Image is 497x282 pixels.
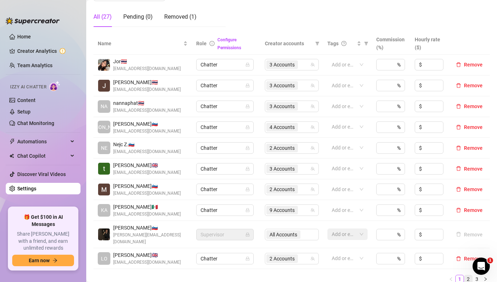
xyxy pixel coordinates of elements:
[464,166,483,172] span: Remove
[6,17,60,24] img: logo-BBDzfeDw.svg
[12,214,74,228] span: 🎁 Get $100 in AI Messages
[266,144,298,152] span: 2 Accounts
[98,59,110,71] img: Jor
[453,230,486,239] button: Remove
[113,148,181,155] span: [EMAIL_ADDRESS][DOMAIN_NAME]
[327,40,339,47] span: Tags
[265,40,312,47] span: Creator accounts
[12,255,74,266] button: Earn nowarrow-right
[310,167,315,171] span: team
[315,41,319,46] span: filter
[101,255,107,263] span: LO
[266,60,298,69] span: 3 Accounts
[17,45,75,57] a: Creator Analytics exclamation-circle
[453,60,486,69] button: Remove
[98,40,182,47] span: Name
[266,206,298,214] span: 9 Accounts
[52,258,57,263] span: arrow-right
[93,13,112,21] div: All (27)
[113,78,181,86] span: [PERSON_NAME] 🇹🇭
[372,33,410,55] th: Commission (%)
[456,166,461,171] span: delete
[266,254,298,263] span: 2 Accounts
[245,232,250,237] span: lock
[245,256,250,261] span: lock
[101,144,107,152] span: NE
[453,102,486,111] button: Remove
[201,205,249,216] span: Chatter
[201,59,249,70] span: Chatter
[310,104,315,108] span: team
[164,13,197,21] div: Removed (1)
[113,86,181,93] span: [EMAIL_ADDRESS][DOMAIN_NAME]
[266,165,298,173] span: 3 Accounts
[245,208,250,212] span: lock
[201,143,249,153] span: Chatter
[310,187,315,191] span: team
[453,206,486,214] button: Remove
[410,33,449,55] th: Hourly rate ($)
[456,104,461,109] span: delete
[201,163,249,174] span: Chatter
[113,203,181,211] span: [PERSON_NAME] 🇲🇽
[270,144,295,152] span: 2 Accounts
[98,184,110,195] img: Maša Kapl
[310,63,315,67] span: team
[113,57,181,65] span: Jor 🇹🇭
[17,63,52,68] a: Team Analytics
[456,256,461,261] span: delete
[464,186,483,192] span: Remove
[456,62,461,67] span: delete
[341,41,346,46] span: question-circle
[196,41,207,46] span: Role
[456,208,461,213] span: delete
[49,81,60,91] img: AI Chatter
[270,82,295,89] span: 3 Accounts
[17,150,68,162] span: Chat Copilot
[17,171,66,177] a: Discover Viral Videos
[464,103,483,109] span: Remove
[487,258,493,263] span: 1
[93,33,192,55] th: Name
[113,161,181,169] span: [PERSON_NAME] 🇬🇧
[310,125,315,129] span: team
[113,182,181,190] span: [PERSON_NAME] 🇸🇮
[266,185,298,194] span: 2 Accounts
[270,255,295,263] span: 2 Accounts
[453,185,486,194] button: Remove
[9,153,14,158] img: Chat Copilot
[9,139,15,144] span: thunderbolt
[310,208,315,212] span: team
[270,61,295,69] span: 3 Accounts
[310,256,315,261] span: team
[113,224,188,232] span: [PERSON_NAME] 🇸🇮
[201,229,249,240] span: Supervisor
[113,211,181,218] span: [EMAIL_ADDRESS][DOMAIN_NAME]
[473,258,490,275] iframe: Intercom live chat
[201,253,249,264] span: Chatter
[453,254,486,263] button: Remove
[453,144,486,152] button: Remove
[266,102,298,111] span: 3 Accounts
[201,80,249,91] span: Chatter
[464,124,483,130] span: Remove
[98,163,110,175] img: Tyler
[270,206,295,214] span: 9 Accounts
[464,256,483,262] span: Remove
[113,65,181,72] span: [EMAIL_ADDRESS][DOMAIN_NAME]
[210,41,215,46] span: info-circle
[29,258,50,263] span: Earn now
[113,259,181,266] span: [EMAIL_ADDRESS][DOMAIN_NAME]
[270,185,295,193] span: 2 Accounts
[17,34,31,40] a: Home
[245,63,250,67] span: lock
[464,207,483,213] span: Remove
[464,145,483,151] span: Remove
[98,80,110,92] img: James Darbyshire
[270,123,295,131] span: 4 Accounts
[17,109,31,115] a: Setup
[364,41,368,46] span: filter
[245,146,250,150] span: lock
[101,102,107,110] span: NA
[113,120,181,128] span: [PERSON_NAME] 🇸🇮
